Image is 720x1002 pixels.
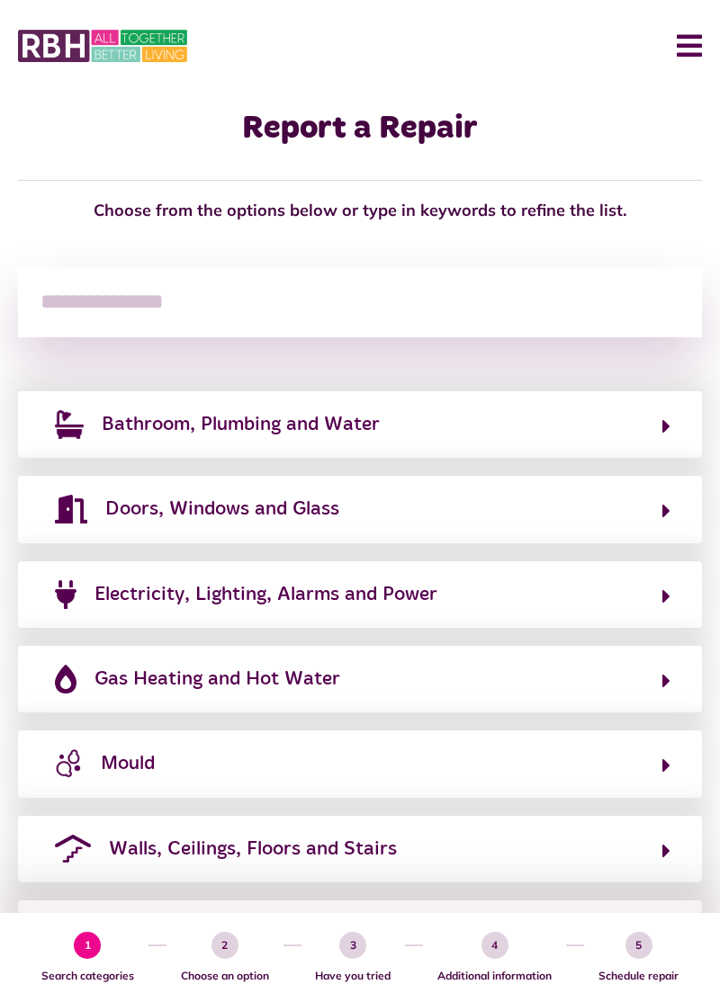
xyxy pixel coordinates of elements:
[55,665,76,693] img: fire-flame-simple-solid-purple.png
[55,835,91,863] img: roof-stairs-purple.png
[175,968,274,984] span: Choose an option
[55,749,83,778] img: mould-icon.jpg
[49,579,670,610] button: Electricity, Lighting, Alarms and Power
[593,968,684,984] span: Schedule repair
[625,932,652,959] span: 5
[18,27,187,65] img: MyRBH
[18,110,702,148] h1: Report a Repair
[49,409,670,440] button: Bathroom, Plumbing and Water
[339,932,366,959] span: 3
[49,664,670,694] button: Gas Heating and Hot Water
[49,834,670,864] button: Walls, Ceilings, Floors and Stairs
[49,494,670,524] button: Doors, Windows and Glass
[49,748,670,779] button: Mould
[55,495,87,523] img: door-open-solid-purple.png
[36,968,139,984] span: Search categories
[211,932,238,959] span: 2
[102,410,380,439] span: Bathroom, Plumbing and Water
[94,665,340,693] span: Gas Heating and Hot Water
[94,580,437,609] span: Electricity, Lighting, Alarms and Power
[74,932,101,959] span: 1
[55,580,76,609] img: plug-solid-purple.png
[94,200,626,220] strong: Choose from the options below or type in keywords to refine the list.
[310,968,397,984] span: Have you tried
[109,835,397,863] span: Walls, Ceilings, Floors and Stairs
[101,749,155,778] span: Mould
[55,410,84,439] img: bath.png
[105,495,339,523] span: Doors, Windows and Glass
[481,932,508,959] span: 4
[432,968,557,984] span: Additional information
